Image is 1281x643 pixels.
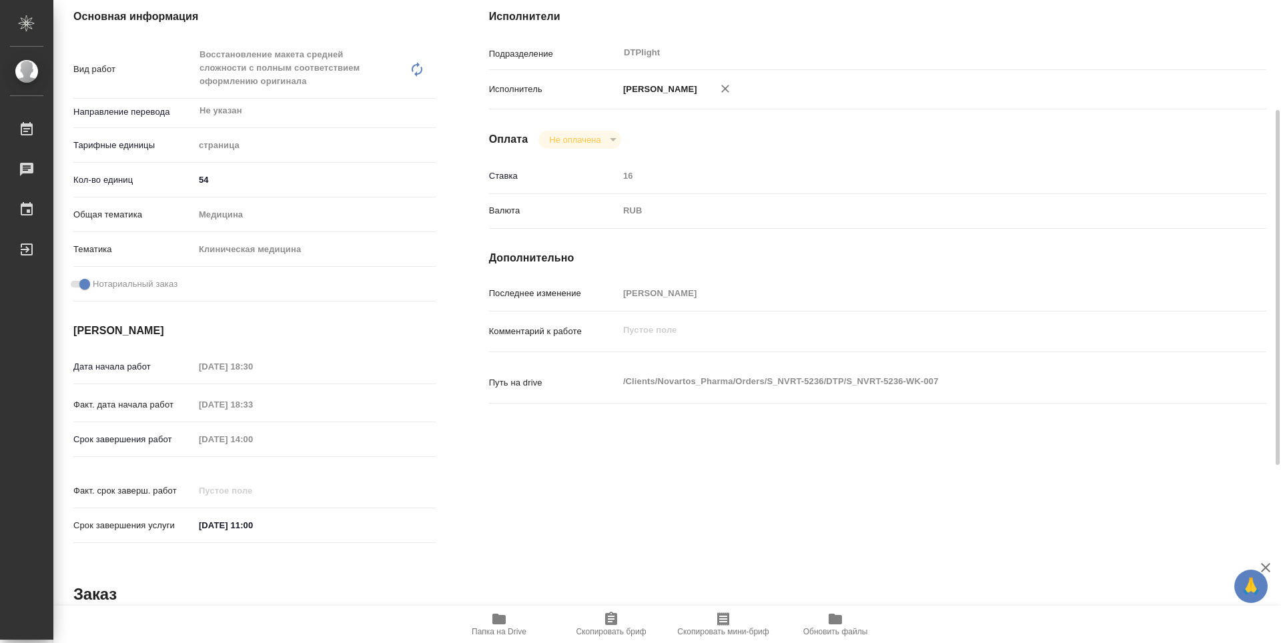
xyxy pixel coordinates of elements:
[489,250,1266,266] h4: Дополнительно
[73,433,194,446] p: Срок завершения работ
[489,325,618,338] p: Комментарий к работе
[489,376,618,390] p: Путь на drive
[73,398,194,412] p: Факт. дата начала работ
[73,360,194,374] p: Дата начала работ
[194,238,436,261] div: Клиническая медицина
[73,208,194,221] p: Общая тематика
[194,357,311,376] input: Пустое поле
[489,47,618,61] p: Подразделение
[618,166,1202,185] input: Пустое поле
[489,169,618,183] p: Ставка
[194,516,311,535] input: ✎ Введи что-нибудь
[73,173,194,187] p: Кол-во единиц
[1234,570,1268,603] button: 🙏
[545,134,604,145] button: Не оплачена
[194,481,311,500] input: Пустое поле
[93,277,177,291] span: Нотариальный заказ
[194,170,436,189] input: ✎ Введи что-нибудь
[73,584,117,605] h2: Заказ
[73,323,436,339] h4: [PERSON_NAME]
[803,627,868,636] span: Обновить файлы
[618,83,697,96] p: [PERSON_NAME]
[618,370,1202,393] textarea: /Clients/Novartos_Pharma/Orders/S_NVRT-5236/DTP/S_NVRT-5236-WK-007
[73,63,194,76] p: Вид работ
[1240,572,1262,600] span: 🙏
[538,131,620,149] div: Не оплачена
[677,627,769,636] span: Скопировать мини-бриф
[576,627,646,636] span: Скопировать бриф
[443,606,555,643] button: Папка на Drive
[618,283,1202,303] input: Пустое поле
[489,131,528,147] h4: Оплата
[489,204,618,217] p: Валюта
[489,9,1266,25] h4: Исполнители
[73,139,194,152] p: Тарифные единицы
[194,203,436,226] div: Медицина
[667,606,779,643] button: Скопировать мини-бриф
[711,74,740,103] button: Удалить исполнителя
[73,105,194,119] p: Направление перевода
[489,287,618,300] p: Последнее изменение
[555,606,667,643] button: Скопировать бриф
[472,627,526,636] span: Папка на Drive
[489,83,618,96] p: Исполнитель
[194,134,436,157] div: страница
[194,395,311,414] input: Пустое поле
[73,243,194,256] p: Тематика
[73,519,194,532] p: Срок завершения услуги
[73,9,436,25] h4: Основная информация
[194,430,311,449] input: Пустое поле
[618,199,1202,222] div: RUB
[779,606,891,643] button: Обновить файлы
[73,484,194,498] p: Факт. срок заверш. работ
